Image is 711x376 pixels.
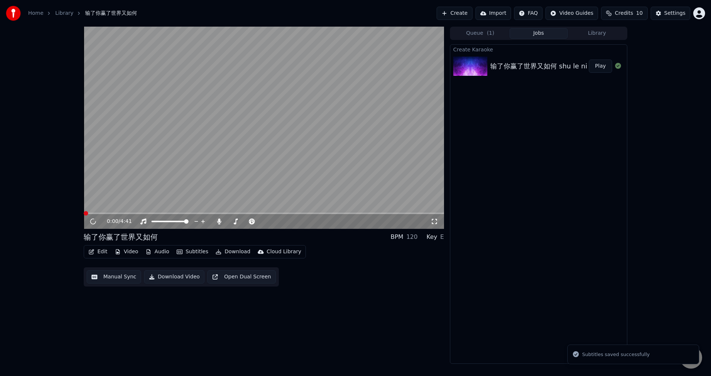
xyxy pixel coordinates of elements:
button: Import [475,7,511,20]
button: Jobs [510,28,568,39]
span: ( 1 ) [487,30,494,37]
button: Subtitles [174,247,211,257]
span: 0:00 [107,218,118,225]
button: Audio [143,247,172,257]
button: Open Dual Screen [207,270,276,284]
img: youka [6,6,21,21]
a: Home [28,10,43,17]
div: Subtitles saved successfully [582,351,650,358]
button: Credits10 [601,7,647,20]
a: Library [55,10,73,17]
button: Library [568,28,626,39]
button: Play [589,60,612,73]
button: Queue [451,28,510,39]
div: Settings [664,10,685,17]
span: 4:41 [120,218,132,225]
button: Edit [86,247,110,257]
span: Credits [615,10,633,17]
div: 输了你赢了世界又如何 [84,232,158,242]
div: BPM [391,233,403,241]
button: Video [112,247,141,257]
div: 120 [406,233,418,241]
button: Download Video [144,270,204,284]
span: 10 [636,10,643,17]
div: Cloud Library [267,248,301,255]
button: Manual Sync [87,270,141,284]
div: E [440,233,444,241]
span: 输了你赢了世界又如何 [85,10,137,17]
div: Create Karaoke [450,45,627,54]
nav: breadcrumb [28,10,137,17]
div: Key [427,233,437,241]
div: / [107,218,125,225]
button: Settings [651,7,690,20]
div: 输了你赢了世界又如何 shu le ni [PERSON_NAME] jie you ru he [490,61,688,71]
button: Create [437,7,473,20]
button: FAQ [514,7,543,20]
button: Video Guides [545,7,598,20]
button: Download [213,247,253,257]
